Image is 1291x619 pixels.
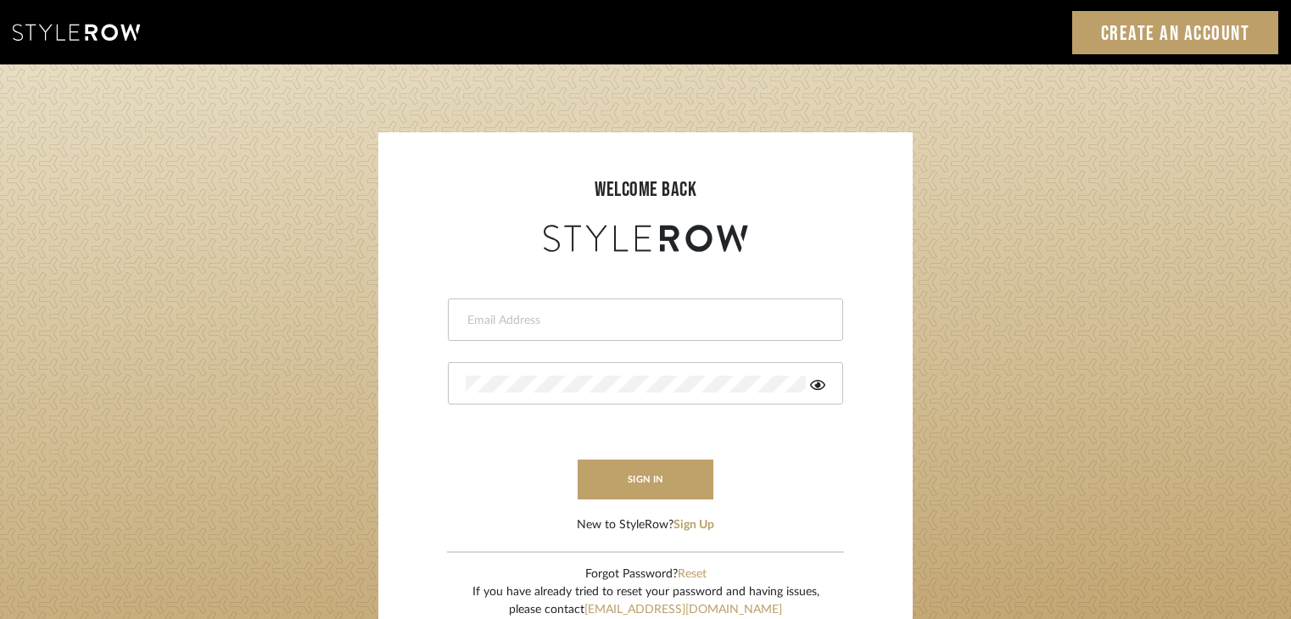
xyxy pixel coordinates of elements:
input: Email Address [466,312,821,329]
button: Reset [678,566,707,583]
a: [EMAIL_ADDRESS][DOMAIN_NAME] [584,604,782,616]
button: sign in [578,460,713,499]
div: If you have already tried to reset your password and having issues, please contact [472,583,819,619]
button: Sign Up [673,516,714,534]
div: Forgot Password? [472,566,819,583]
div: welcome back [395,175,896,205]
a: Create an Account [1072,11,1279,54]
div: New to StyleRow? [577,516,714,534]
